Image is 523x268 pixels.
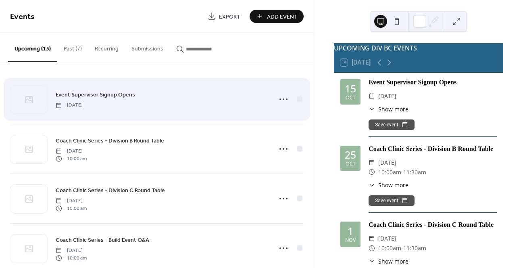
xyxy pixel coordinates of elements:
[57,33,88,61] button: Past (7)
[267,13,298,21] span: Add Event
[345,238,356,243] div: Nov
[88,33,125,61] button: Recurring
[378,105,408,113] span: Show more
[369,105,408,113] button: ​Show more
[219,13,240,21] span: Export
[378,91,396,101] span: [DATE]
[369,158,375,167] div: ​
[369,105,375,113] div: ​
[401,243,403,253] span: -
[56,186,165,195] a: Coach Clinic Series - Division C Round Table
[56,155,87,162] span: 10:00 am
[345,84,356,94] div: 15
[378,181,408,189] span: Show more
[56,148,87,155] span: [DATE]
[56,236,149,245] span: Coach Clinic Series - Build Event Q&A
[56,247,87,254] span: [DATE]
[346,161,356,167] div: Oct
[369,91,375,101] div: ​
[202,10,246,23] a: Export
[369,77,497,87] div: Event Supervisor Signup Opens
[346,95,356,100] div: Oct
[56,91,135,99] span: Event Supervisor Signup Opens
[378,158,396,167] span: [DATE]
[378,234,396,243] span: [DATE]
[369,234,375,243] div: ​
[56,136,164,145] a: Coach Clinic Series - Division B Round Table
[403,243,426,253] span: 11:30am
[369,181,375,189] div: ​
[369,167,375,177] div: ​
[56,197,87,205] span: [DATE]
[369,257,375,266] div: ​
[56,254,87,262] span: 10:00 am
[334,43,503,53] div: UPCOMING DIV BC EVENTS
[378,167,401,177] span: 10:00am
[56,102,83,109] span: [DATE]
[10,9,35,25] span: Events
[56,205,87,212] span: 10:00 am
[369,220,497,230] div: Coach Clinic Series - Division C Round Table
[369,243,375,253] div: ​
[403,167,426,177] span: 11:30am
[250,10,304,23] button: Add Event
[8,33,57,62] button: Upcoming (13)
[378,243,401,253] span: 10:00am
[378,257,408,266] span: Show more
[56,90,135,99] a: Event Supervisor Signup Opens
[369,195,415,206] button: Save event
[348,226,353,236] div: 1
[369,257,408,266] button: ​Show more
[345,150,356,160] div: 25
[56,235,149,245] a: Coach Clinic Series - Build Event Q&A
[125,33,170,61] button: Submissions
[369,144,497,154] div: Coach Clinic Series - Division B Round Table
[401,167,403,177] span: -
[56,137,164,145] span: Coach Clinic Series - Division B Round Table
[369,119,415,130] button: Save event
[369,181,408,189] button: ​Show more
